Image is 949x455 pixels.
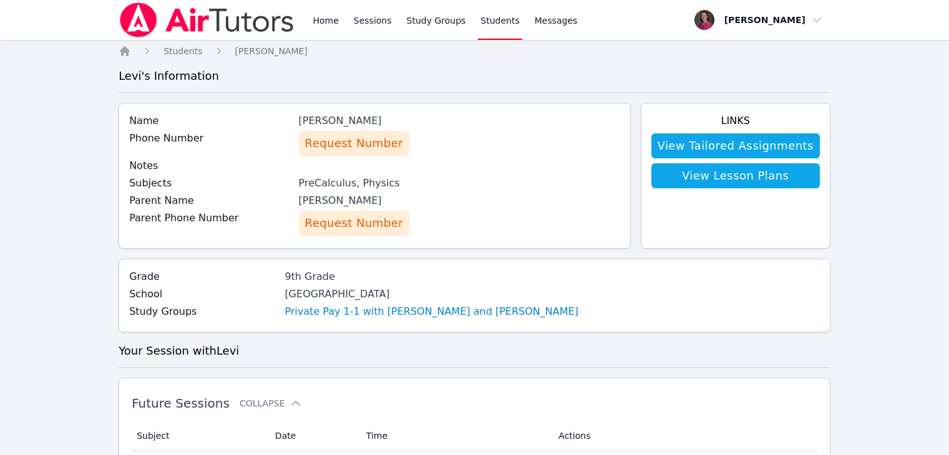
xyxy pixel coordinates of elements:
[163,46,202,56] span: Students
[129,158,291,173] label: Notes
[299,211,409,236] button: Request Number
[129,131,291,146] label: Phone Number
[551,421,817,451] th: Actions
[163,45,202,57] a: Students
[129,269,277,284] label: Grade
[235,46,308,56] span: [PERSON_NAME]
[132,396,230,411] span: Future Sessions
[268,421,359,451] th: Date
[359,421,552,451] th: Time
[132,421,268,451] th: Subject
[651,113,820,128] h4: Links
[240,397,302,410] button: Collapse
[129,193,291,208] label: Parent Name
[119,45,830,57] nav: Breadcrumb
[129,176,291,191] label: Subjects
[129,113,291,128] label: Name
[119,342,830,360] h3: Your Session with Levi
[119,2,295,37] img: Air Tutors
[299,176,620,191] div: PreCalculus, Physics
[285,304,578,319] a: Private Pay 1-1 with [PERSON_NAME] and [PERSON_NAME]
[119,67,830,85] h3: Levi 's Information
[299,131,409,156] button: Request Number
[651,133,820,158] a: View Tailored Assignments
[535,14,578,27] span: Messages
[651,163,820,188] a: View Lesson Plans
[285,287,578,302] div: [GEOGRAPHIC_DATA]
[299,113,620,128] div: [PERSON_NAME]
[129,211,291,226] label: Parent Phone Number
[305,135,403,152] span: Request Number
[235,45,308,57] a: [PERSON_NAME]
[129,304,277,319] label: Study Groups
[305,214,403,232] span: Request Number
[129,287,277,302] label: School
[285,269,578,284] div: 9th Grade
[299,193,620,208] div: [PERSON_NAME]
